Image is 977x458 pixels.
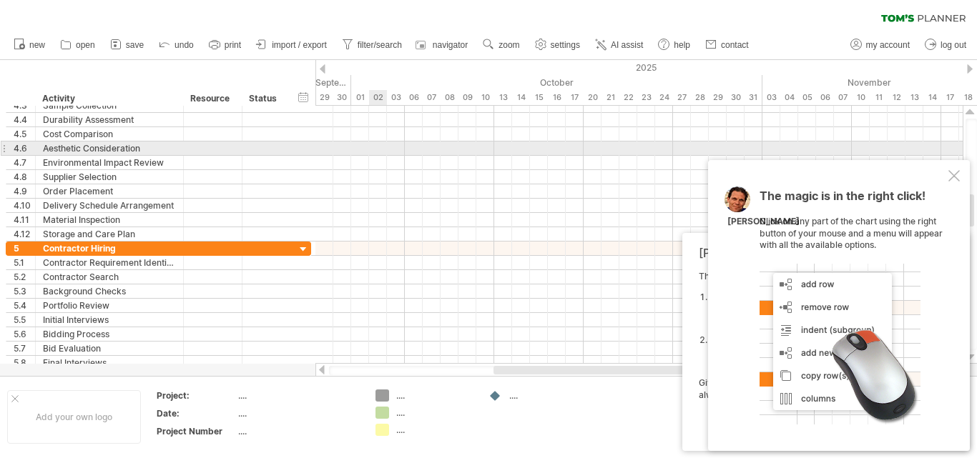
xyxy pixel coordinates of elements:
div: Contractor Requirement Identification [43,256,176,269]
div: 4.5 [14,127,35,141]
div: 5.5 [14,313,35,327]
span: contact [721,40,749,50]
div: Storage and Care Plan [43,227,176,241]
div: Tuesday, 21 October 2025 [602,90,619,105]
div: Tuesday, 4 November 2025 [780,90,798,105]
div: .... [509,389,587,402]
a: my account [847,36,914,54]
div: Monday, 29 September 2025 [315,90,333,105]
div: Click on any part of the chart using the right button of your mouse and a menu will appear with a... [760,190,946,424]
div: .... [396,407,474,419]
div: Friday, 31 October 2025 [745,90,762,105]
a: undo [155,36,198,54]
div: Initial Interviews [43,313,176,327]
div: Final Interviews [43,356,176,369]
div: Monday, 6 October 2025 [405,90,423,105]
div: 5.3 [14,284,35,298]
div: Portfolio Review [43,299,176,312]
div: Environmental Impact Review [43,156,176,169]
div: Thursday, 16 October 2025 [548,90,566,105]
div: Wednesday, 15 October 2025 [530,90,548,105]
div: 4.11 [14,213,35,226]
a: new [10,36,49,54]
div: October 2025 [351,75,762,90]
div: Order Placement [43,184,176,198]
span: zoom [499,40,519,50]
div: .... [396,424,474,436]
a: import / export [252,36,331,54]
div: Tuesday, 28 October 2025 [691,90,709,105]
a: navigator [413,36,472,54]
div: 5.2 [14,270,35,284]
div: Cost Comparison [43,127,176,141]
div: [PERSON_NAME]'s AI-assistant [699,246,946,260]
div: Tuesday, 14 October 2025 [512,90,530,105]
a: settings [531,36,584,54]
div: 5 [14,242,35,255]
span: help [674,40,690,50]
a: print [205,36,245,54]
div: Wednesday, 22 October 2025 [619,90,637,105]
span: AI assist [611,40,643,50]
div: [PERSON_NAME] [727,216,800,228]
div: Bid Evaluation [43,342,176,355]
span: open [76,40,95,50]
div: Tuesday, 7 October 2025 [423,90,441,105]
div: Activity [42,91,175,106]
a: log out [921,36,971,54]
div: Friday, 7 November 2025 [834,90,852,105]
div: The [PERSON_NAME]'s AI-assist can help you in two ways: Give it a try! With the undo button in th... [699,271,946,438]
div: .... [238,389,358,402]
div: Monday, 17 November 2025 [941,90,959,105]
span: filter/search [358,40,402,50]
a: AI assist [591,36,647,54]
div: Add your own logo [7,390,141,444]
div: 5.4 [14,299,35,312]
div: Thursday, 2 October 2025 [369,90,387,105]
a: save [107,36,148,54]
div: Wednesday, 12 November 2025 [888,90,905,105]
div: Monday, 10 November 2025 [852,90,870,105]
div: Delivery Schedule Arrangement [43,199,176,212]
div: Aesthetic Consideration [43,141,176,155]
div: Monday, 27 October 2025 [673,90,691,105]
span: log out [941,40,966,50]
div: 5.8 [14,356,35,369]
div: Tuesday, 30 September 2025 [333,90,351,105]
span: print [225,40,241,50]
div: Supplier Selection [43,170,176,184]
div: .... [238,425,358,437]
div: Status [249,91,280,106]
div: 5.6 [14,327,35,341]
a: filter/search [338,36,406,54]
span: my account [866,40,910,50]
div: Background Checks [43,284,176,298]
div: .... [396,389,474,402]
span: The magic is in the right click! [760,189,926,210]
a: open [57,36,99,54]
div: Project: [157,389,235,402]
div: 4.6 [14,141,35,155]
div: Thursday, 9 October 2025 [458,90,476,105]
span: import / export [272,40,327,50]
div: Resource [190,91,234,106]
div: Friday, 3 October 2025 [387,90,405,105]
div: 4.9 [14,184,35,198]
div: .... [238,407,358,419]
a: help [654,36,694,54]
div: Wednesday, 29 October 2025 [709,90,727,105]
div: 4.12 [14,227,35,241]
div: 4.7 [14,156,35,169]
span: undo [175,40,194,50]
span: navigator [433,40,468,50]
div: Wednesday, 5 November 2025 [798,90,816,105]
div: Friday, 17 October 2025 [566,90,584,105]
div: Material Inspection [43,213,176,226]
div: Thursday, 13 November 2025 [905,90,923,105]
div: Tuesday, 18 November 2025 [959,90,977,105]
div: 5.1 [14,256,35,269]
div: Contractor Search [43,270,176,284]
div: Friday, 24 October 2025 [655,90,673,105]
span: save [126,40,144,50]
div: Project Number [157,425,235,437]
